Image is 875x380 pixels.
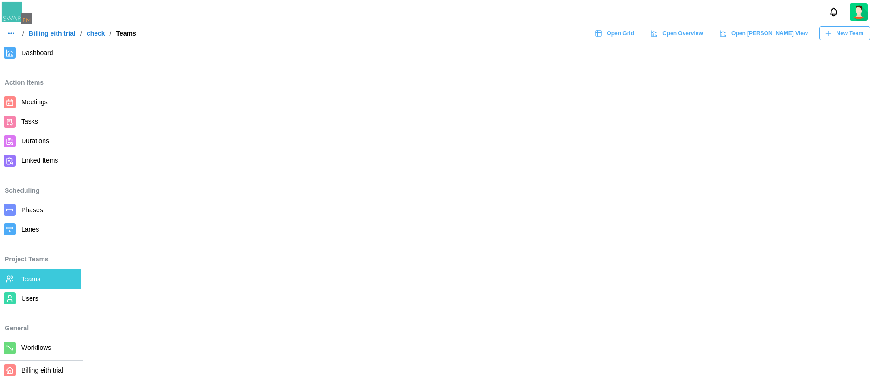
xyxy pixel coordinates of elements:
[819,26,870,40] button: New Team
[837,27,863,40] span: New Team
[21,295,38,302] span: Users
[21,367,63,374] span: Billing eith trial
[850,3,868,21] a: Zulqarnain Khalil
[21,137,49,145] span: Durations
[21,344,51,351] span: Workflows
[731,27,808,40] span: Open [PERSON_NAME] View
[607,27,634,40] span: Open Grid
[646,26,710,40] a: Open Overview
[850,3,868,21] img: 2Q==
[21,49,53,57] span: Dashboard
[21,157,58,164] span: Linked Items
[29,30,76,37] a: Billing eith trial
[22,30,24,37] div: /
[826,4,842,20] button: Notifications
[590,26,641,40] a: Open Grid
[110,30,112,37] div: /
[715,26,815,40] a: Open [PERSON_NAME] View
[21,206,43,214] span: Phases
[662,27,703,40] span: Open Overview
[21,275,40,283] span: Teams
[80,30,82,37] div: /
[21,98,48,106] span: Meetings
[87,30,105,37] a: check
[21,118,38,125] span: Tasks
[116,30,136,37] div: Teams
[21,226,39,233] span: Lanes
